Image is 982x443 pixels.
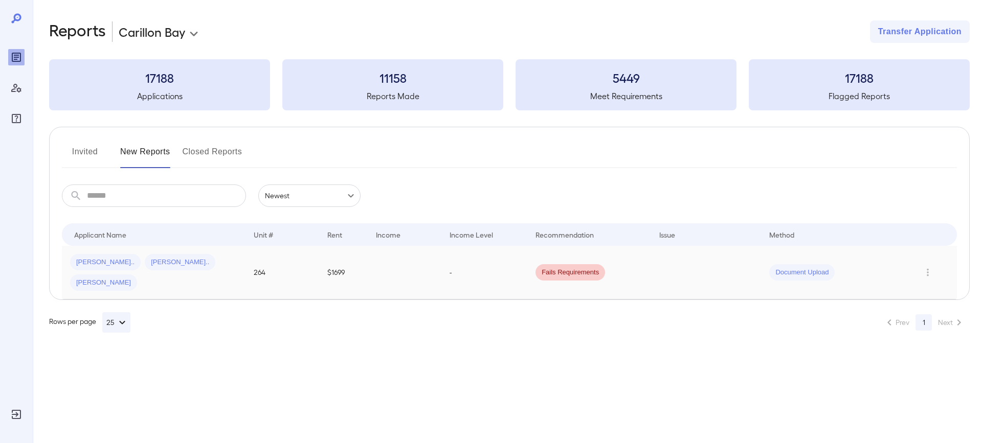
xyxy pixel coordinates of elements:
div: Unit # [254,228,273,241]
summary: 17188Applications11158Reports Made5449Meet Requirements17188Flagged Reports [49,59,970,110]
h3: 11158 [282,69,503,86]
div: Manage Users [8,80,25,96]
div: Rent [327,228,344,241]
span: Document Upload [769,268,835,277]
nav: pagination navigation [879,314,970,331]
h3: 5449 [516,69,736,86]
div: Income [376,228,400,241]
h2: Reports [49,20,106,43]
td: 264 [245,246,319,299]
h3: 17188 [749,69,970,86]
div: Issue [659,228,676,241]
span: [PERSON_NAME] [70,278,137,288]
h5: Flagged Reports [749,90,970,102]
h5: Reports Made [282,90,503,102]
span: Fails Requirements [535,268,605,277]
div: FAQ [8,110,25,127]
div: Newest [258,184,361,207]
div: Income Level [450,228,493,241]
div: Applicant Name [74,228,126,241]
h3: 17188 [49,69,270,86]
button: Transfer Application [870,20,970,43]
p: Carillon Bay [119,24,185,40]
td: $1699 [319,246,368,299]
button: page 1 [916,314,932,331]
div: Recommendation [535,228,594,241]
button: Closed Reports [183,144,242,168]
span: [PERSON_NAME].. [145,258,215,267]
button: New Reports [120,144,170,168]
td: - [441,246,527,299]
h5: Meet Requirements [516,90,736,102]
span: [PERSON_NAME].. [70,258,141,267]
button: Invited [62,144,108,168]
div: Log Out [8,406,25,423]
div: Rows per page [49,312,130,333]
div: Reports [8,49,25,65]
button: Row Actions [920,264,936,281]
div: Method [769,228,794,241]
h5: Applications [49,90,270,102]
button: 25 [102,312,130,333]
